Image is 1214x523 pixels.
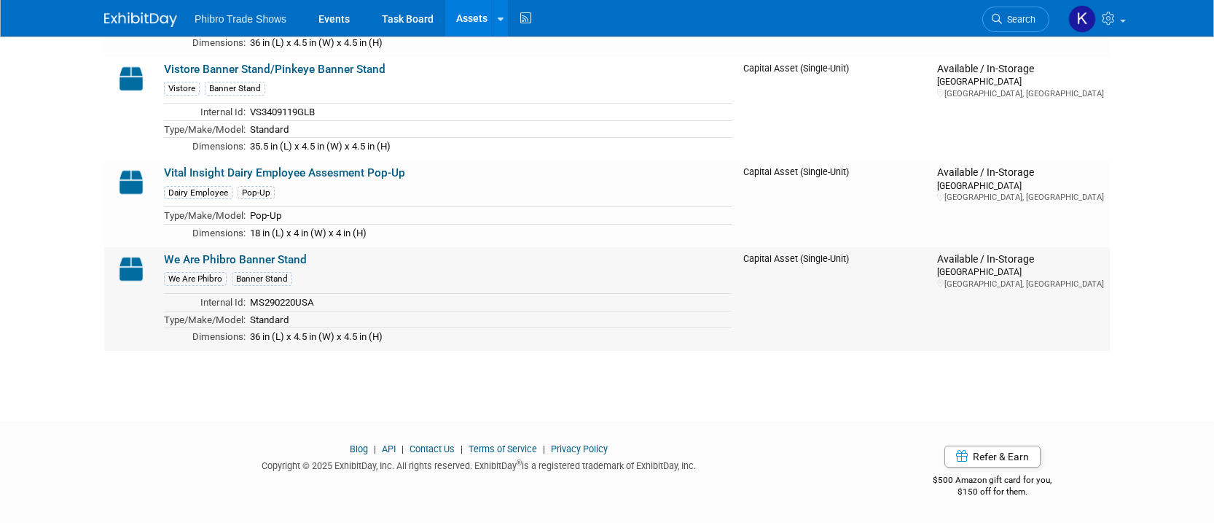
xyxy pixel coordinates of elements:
div: Available / In-Storage [937,253,1104,266]
img: ExhibitDay [104,12,177,27]
div: Available / In-Storage [937,63,1104,76]
div: [GEOGRAPHIC_DATA] [937,266,1104,278]
span: | [539,443,549,454]
td: Type/Make/Model: [164,120,246,138]
td: Dimensions: [164,138,246,155]
img: Capital-Asset-Icon-2.png [110,166,152,198]
div: $500 Amazon gift card for you, [875,465,1111,498]
img: Capital-Asset-Icon-2.png [110,253,152,285]
td: VS3409119GLB [246,104,732,121]
span: | [370,443,380,454]
div: [GEOGRAPHIC_DATA], [GEOGRAPHIC_DATA] [937,88,1104,99]
td: Standard [246,311,732,328]
div: Pop-Up [238,186,275,200]
td: Dimensions: [164,225,246,241]
div: Vistore [164,82,200,96]
sup: ® [517,459,522,467]
a: Search [982,7,1049,32]
img: Karol Ehmen [1068,5,1096,33]
td: Standard [246,120,732,138]
td: Capital Asset (Single-Unit) [737,160,931,247]
span: 36 in (L) x 4.5 in (W) x 4.5 in (H) [250,331,383,342]
td: Type/Make/Model: [164,311,246,328]
img: Capital-Asset-Icon-2.png [110,63,152,95]
a: Blog [350,443,368,454]
a: API [382,443,396,454]
a: Terms of Service [469,443,537,454]
td: Capital Asset (Single-Unit) [737,57,931,160]
div: [GEOGRAPHIC_DATA] [937,179,1104,192]
div: [GEOGRAPHIC_DATA], [GEOGRAPHIC_DATA] [937,279,1104,290]
div: $150 off for them. [875,486,1111,498]
td: Internal Id: [164,104,246,121]
span: | [398,443,407,454]
td: Dimensions: [164,34,246,50]
span: Phibro Trade Shows [195,13,286,25]
div: Available / In-Storage [937,166,1104,179]
div: Dairy Employee [164,186,232,200]
a: Refer & Earn [944,446,1041,468]
td: Capital Asset (Single-Unit) [737,247,931,351]
a: Privacy Policy [551,443,608,454]
td: Pop-Up [246,207,732,225]
div: [GEOGRAPHIC_DATA] [937,75,1104,88]
span: 35.5 in (L) x 4.5 in (W) x 4.5 in (H) [250,141,391,152]
td: Type/Make/Model: [164,207,246,225]
div: We Are Phibro [164,272,227,286]
td: MS290220USA [246,294,732,311]
div: Banner Stand [205,82,265,96]
span: 36 in (L) x 4.5 in (W) x 4.5 in (H) [250,37,383,48]
a: We Are Phibro Banner Stand [164,253,307,266]
span: 18 in (L) x 4 in (W) x 4 in (H) [250,228,367,239]
div: Banner Stand [232,272,292,286]
a: Vital Insight Dairy Employee Assesment Pop-Up [164,166,405,179]
span: Search [1002,14,1035,25]
td: Internal Id: [164,294,246,311]
div: [GEOGRAPHIC_DATA], [GEOGRAPHIC_DATA] [937,192,1104,203]
div: Copyright © 2025 ExhibitDay, Inc. All rights reserved. ExhibitDay is a registered trademark of Ex... [104,456,853,473]
span: | [457,443,466,454]
a: Vistore Banner Stand/Pinkeye Banner Stand [164,63,385,76]
a: Contact Us [410,443,455,454]
td: Dimensions: [164,328,246,345]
